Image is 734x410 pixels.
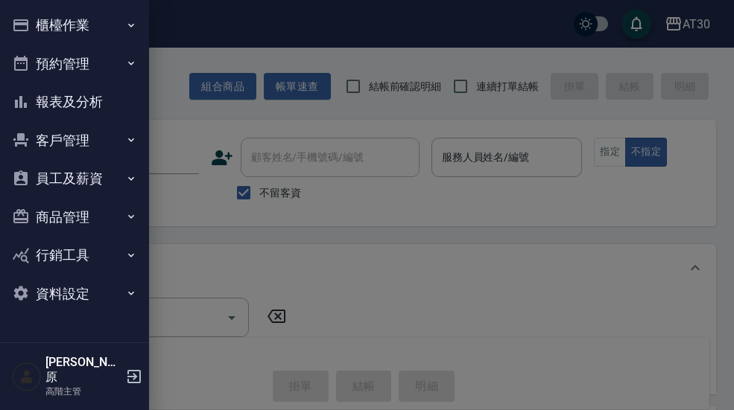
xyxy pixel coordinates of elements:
[6,275,143,313] button: 資料設定
[45,355,121,385] h5: [PERSON_NAME]原
[6,236,143,275] button: 行銷工具
[6,198,143,237] button: 商品管理
[6,6,143,45] button: 櫃檯作業
[45,385,121,398] p: 高階主管
[6,45,143,83] button: 預約管理
[6,83,143,121] button: 報表及分析
[6,159,143,198] button: 員工及薪資
[12,362,42,391] img: Person
[6,121,143,160] button: 客戶管理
